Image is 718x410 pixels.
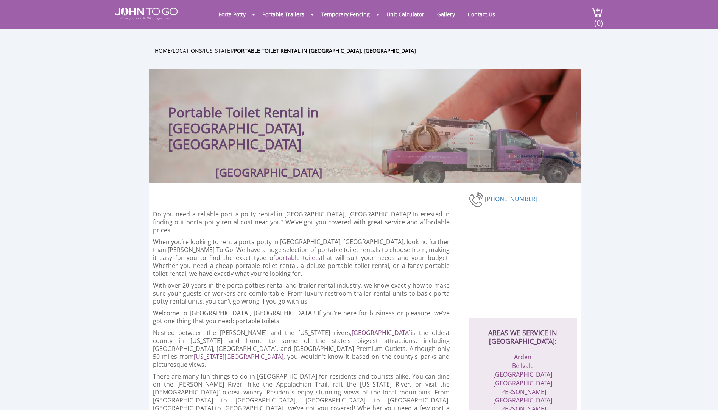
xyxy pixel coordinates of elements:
p: Nestled between the [PERSON_NAME] and the [US_STATE] rivers, is the oldest county in [US_STATE] a... [153,329,450,369]
a: Gallery [431,7,461,22]
img: JOHN to go [115,8,178,20]
a: Contact Us [462,7,501,22]
p: When you’re looking to rent a porta potty in [GEOGRAPHIC_DATA], [GEOGRAPHIC_DATA], look no furthe... [153,238,450,278]
a: Bellvale [512,361,534,370]
a: Arden [514,353,531,361]
ul: / / / [155,46,586,55]
a: Temporary Fencing [315,7,375,22]
a: [GEOGRAPHIC_DATA] [493,379,552,387]
h2: AREAS WE SERVICE IN [GEOGRAPHIC_DATA]: [477,318,569,345]
a: Portable Toilet Rental in [GEOGRAPHIC_DATA], [GEOGRAPHIC_DATA] [234,47,416,54]
a: [US_STATE] [204,47,232,54]
p: Welcome to [GEOGRAPHIC_DATA], [GEOGRAPHIC_DATA]! If you’re here for business or pleasure, we’ve g... [153,309,450,325]
a: Home [155,47,171,54]
a: [GEOGRAPHIC_DATA] [352,329,411,337]
button: Live Chat [688,380,718,410]
img: Truck [372,112,577,183]
a: portable toilets [275,254,321,262]
p: With over 20 years in the porta potties rental and trailer rental industry, we know exactly how t... [153,282,450,305]
h1: Portable Toilet Rental in [GEOGRAPHIC_DATA], [GEOGRAPHIC_DATA] [168,84,412,152]
span: (0) [594,12,603,28]
a: [PHONE_NUMBER] [485,195,537,203]
img: phone-number [469,191,485,208]
a: Locations [173,47,202,54]
p: Do you need a reliable port a potty rental in [GEOGRAPHIC_DATA], [GEOGRAPHIC_DATA]? Interested in... [153,210,450,234]
a: Porta Potty [213,7,251,22]
a: [US_STATE][GEOGRAPHIC_DATA] [194,352,283,361]
a: Unit Calculator [381,7,430,22]
a: Portable Trailers [257,7,310,22]
h3: [GEOGRAPHIC_DATA] [215,171,322,173]
img: cart a [592,8,603,18]
a: [GEOGRAPHIC_DATA] [493,370,552,379]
